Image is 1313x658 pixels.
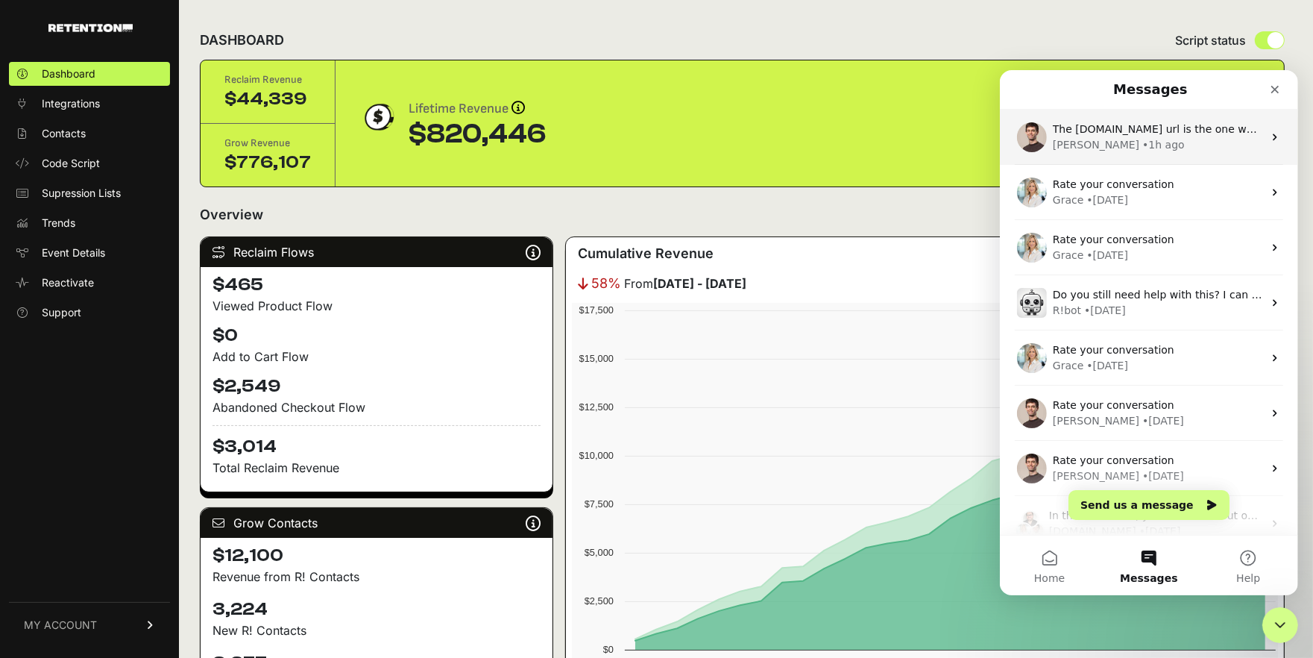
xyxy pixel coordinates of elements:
span: Script status [1175,31,1246,49]
div: [PERSON_NAME] [53,67,139,83]
div: Grace [53,122,84,138]
img: Profile image for Cullen [17,383,47,413]
div: Reclaim Flows [201,237,552,267]
div: Add to Cart Flow [212,348,541,366]
span: Code Script [42,156,100,171]
a: Supression Lists [9,181,170,205]
a: Contacts [9,122,170,145]
img: Cullen avatar [28,452,45,470]
img: Profile image for Grace [17,273,47,303]
iframe: Intercom live chat [1262,607,1298,643]
div: $44,339 [224,87,311,111]
p: New R! Contacts [212,621,541,639]
div: • [DATE] [87,288,129,304]
div: R!bot [53,233,81,248]
span: Supression Lists [42,186,121,201]
div: Abandoned Checkout Flow [212,398,541,416]
span: Support [42,305,81,320]
a: Trends [9,211,170,235]
span: The [DOMAIN_NAME] url is the one where no events are coming throuhg [53,53,431,65]
span: Rate your conversation [53,274,174,286]
img: Mario avatar [22,440,40,458]
h2: DASHBOARD [200,30,284,51]
span: 58% [591,273,621,294]
span: Contacts [42,126,86,141]
div: Lifetime Revenue [409,98,546,119]
img: Profile image for Grace [17,163,47,192]
button: Send us a message [69,420,230,450]
div: Grace [53,178,84,193]
h4: $465 [212,273,541,297]
button: Help [199,466,298,525]
h4: $2,549 [212,375,541,398]
a: Reactivate [9,271,170,295]
div: • [DATE] [142,398,184,414]
div: • [DATE] [87,122,129,138]
span: Rate your conversation [53,108,174,120]
div: Viewed Product Flow [212,297,541,315]
div: Grow Revenue [224,136,311,151]
h4: $12,100 [212,544,541,568]
text: $5,000 [585,547,614,558]
h2: Overview [200,204,263,225]
span: From [624,275,746,292]
iframe: To enrich screen reader interactions, please activate Accessibility in Grammarly extension settings [1000,70,1298,595]
div: [PERSON_NAME] [53,398,139,414]
strong: [DATE] - [DATE] [653,276,746,291]
img: Retention.com [48,24,133,32]
img: Profile image for R!bot [17,218,47,248]
text: $15,000 [579,353,614,364]
span: In the meantime, you can check out our support documentation: Set up Reclaim Integration [49,439,530,451]
span: Rate your conversation [53,384,174,396]
div: [DOMAIN_NAME] [49,454,136,469]
div: • [DATE] [87,178,129,193]
h4: 3,224 [212,598,541,621]
h4: $3,014 [212,425,541,459]
text: $12,500 [579,401,614,413]
text: $10,000 [579,450,614,461]
h3: Cumulative Revenue [578,243,714,264]
p: Revenue from R! Contacts [212,568,541,586]
h4: $0 [212,324,541,348]
span: Rate your conversation [53,329,174,341]
text: $7,500 [585,498,614,510]
img: Profile image for Grace [17,107,47,137]
text: $17,500 [579,304,614,316]
span: Do you still need help with this? I can assist you further or connect you to one of my teammates. [53,219,561,231]
div: • [DATE] [142,343,184,359]
span: Dashboard [42,66,95,81]
span: Home [34,503,65,513]
div: $820,446 [409,119,546,149]
span: Reactivate [42,275,94,290]
span: Trends [42,216,75,231]
div: Grace [53,288,84,304]
span: Rate your conversation [53,163,174,175]
div: • [DATE] [84,233,126,248]
a: Event Details [9,241,170,265]
img: Profile image for Cullen [17,328,47,358]
a: Support [9,301,170,325]
a: Code Script [9,151,170,175]
img: Grace avatar [15,452,33,470]
span: Event Details [42,245,105,260]
div: Reclaim Revenue [224,72,311,87]
div: • 1h ago [142,67,185,83]
span: MY ACCOUNT [24,618,97,633]
img: dollar-coin-05c43ed7efb7bc0c12610022525b4bbbb207c7efeef5aecc26f025e68dcafac9.png [359,98,397,136]
div: [PERSON_NAME] [53,343,139,359]
span: Help [236,503,260,513]
text: $0 [603,644,614,655]
div: $776,107 [224,151,311,175]
a: Dashboard [9,62,170,86]
a: Integrations [9,92,170,116]
div: Grow Contacts [201,508,552,538]
button: Messages [99,466,198,525]
span: Messages [120,503,177,513]
p: Total Reclaim Revenue [212,459,541,477]
span: Integrations [42,96,100,111]
a: MY ACCOUNT [9,602,170,648]
div: • [DATE] [139,454,181,469]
